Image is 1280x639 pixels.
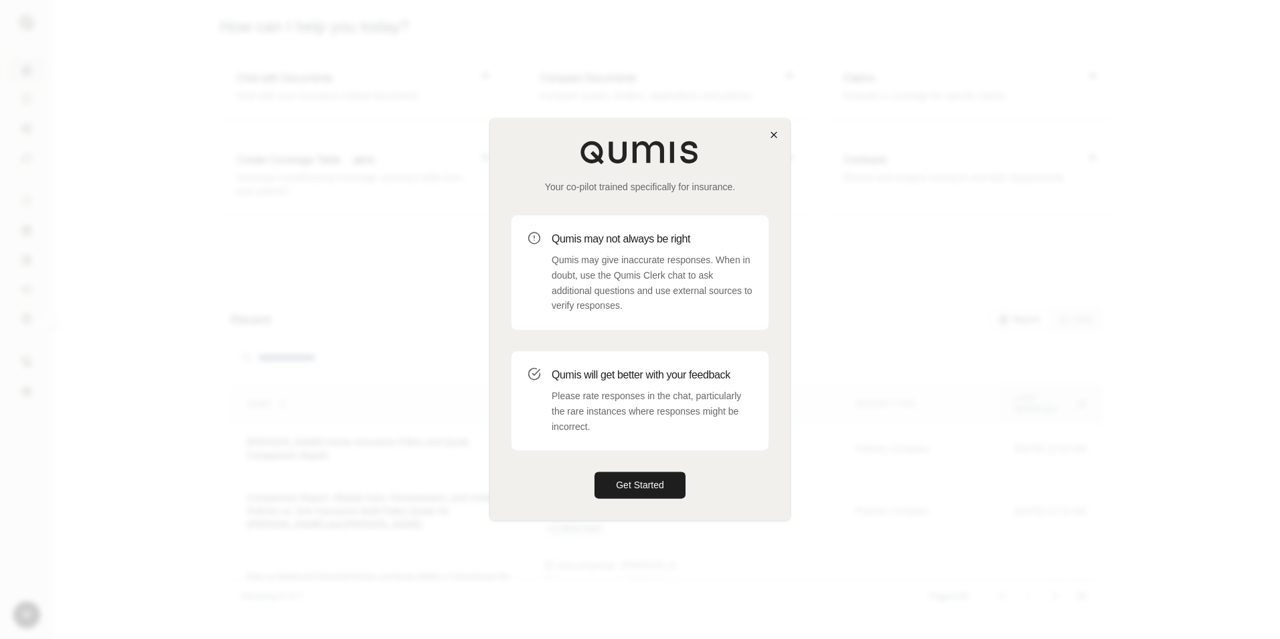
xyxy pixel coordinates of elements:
[552,367,752,383] h3: Qumis will get better with your feedback
[552,253,752,313] p: Qumis may give inaccurate responses. When in doubt, use the Qumis Clerk chat to ask additional qu...
[580,140,700,164] img: Qumis Logo
[511,180,769,194] p: Your co-pilot trained specifically for insurance.
[552,388,752,434] p: Please rate responses in the chat, particularly the rare instances where responses might be incor...
[594,472,686,499] button: Get Started
[552,231,752,247] h3: Qumis may not always be right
